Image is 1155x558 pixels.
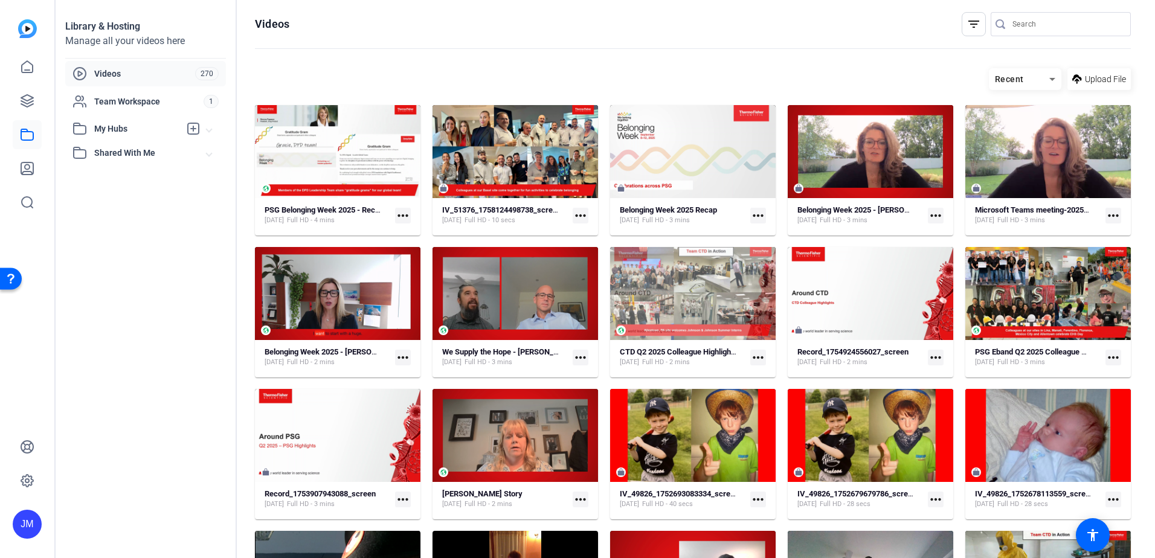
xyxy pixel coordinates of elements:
[265,216,284,225] span: [DATE]
[1067,68,1131,90] button: Upload File
[442,489,523,498] strong: [PERSON_NAME] Story
[642,216,690,225] span: Full HD - 3 mins
[820,216,867,225] span: Full HD - 3 mins
[442,205,561,214] strong: IV_51376_1758124498738_screen
[465,358,512,367] span: Full HD - 3 mins
[975,347,1116,356] strong: PSG Eband Q2 2025 Colleague Highlights
[442,489,568,509] a: [PERSON_NAME] Story[DATE]Full HD - 2 mins
[195,67,219,80] span: 270
[620,205,745,225] a: Belonging Week 2025 Recap[DATE]Full HD - 3 mins
[1086,528,1100,542] mat-icon: accessibility
[265,499,284,509] span: [DATE]
[750,350,766,365] mat-icon: more_horiz
[287,499,335,509] span: Full HD - 3 mins
[573,492,588,507] mat-icon: more_horiz
[797,489,923,509] a: IV_49826_1752679679786_screen[DATE]Full HD - 28 secs
[797,205,938,214] strong: Belonging Week 2025 - [PERSON_NAME]
[620,347,738,356] strong: CTD Q2 2025 Colleague Highlights
[94,147,207,159] span: Shared With Me
[442,499,462,509] span: [DATE]
[928,350,944,365] mat-icon: more_horiz
[750,208,766,223] mat-icon: more_horiz
[975,205,1101,225] a: Microsoft Teams meeting-20250905_163526-Meeting Recording[DATE]Full HD - 3 mins
[465,216,515,225] span: Full HD - 10 secs
[975,347,1101,367] a: PSG Eband Q2 2025 Colleague Highlights[DATE]Full HD - 3 mins
[797,358,817,367] span: [DATE]
[13,510,42,539] div: JM
[797,489,916,498] strong: IV_49826_1752679679786_screen
[1085,73,1126,86] span: Upload File
[928,492,944,507] mat-icon: more_horiz
[750,492,766,507] mat-icon: more_horiz
[204,95,219,108] span: 1
[255,17,289,31] h1: Videos
[797,347,923,367] a: Record_1754924556027_screen[DATE]Full HD - 2 mins
[287,216,335,225] span: Full HD - 4 mins
[1105,208,1121,223] mat-icon: more_horiz
[620,347,745,367] a: CTD Q2 2025 Colleague Highlights[DATE]Full HD - 2 mins
[995,74,1024,84] span: Recent
[573,350,588,365] mat-icon: more_horiz
[94,68,195,80] span: Videos
[642,499,693,509] span: Full HD - 40 secs
[620,499,639,509] span: [DATE]
[18,19,37,38] img: blue-gradient.svg
[265,489,390,509] a: Record_1753907943088_screen[DATE]Full HD - 3 mins
[975,489,1101,509] a: IV_49826_1752678113559_screen[DATE]Full HD - 28 secs
[265,205,384,214] strong: PSG Belonging Week 2025 - Recap
[975,216,994,225] span: [DATE]
[975,358,994,367] span: [DATE]
[797,216,817,225] span: [DATE]
[395,492,411,507] mat-icon: more_horiz
[287,358,335,367] span: Full HD - 2 mins
[820,358,867,367] span: Full HD - 2 mins
[1012,17,1121,31] input: Search
[442,347,568,367] a: We Supply the Hope - [PERSON_NAME][DATE]Full HD - 3 mins
[442,216,462,225] span: [DATE]
[967,17,981,31] mat-icon: filter_list
[65,19,226,34] div: Library & Hosting
[620,216,639,225] span: [DATE]
[465,499,512,509] span: Full HD - 2 mins
[997,358,1045,367] span: Full HD - 3 mins
[997,216,1045,225] span: Full HD - 3 mins
[94,123,180,135] span: My Hubs
[797,205,923,225] a: Belonging Week 2025 - [PERSON_NAME][DATE]Full HD - 3 mins
[997,499,1048,509] span: Full HD - 28 secs
[395,208,411,223] mat-icon: more_horiz
[642,358,690,367] span: Full HD - 2 mins
[975,499,994,509] span: [DATE]
[928,208,944,223] mat-icon: more_horiz
[1105,492,1121,507] mat-icon: more_horiz
[94,95,204,107] span: Team Workspace
[620,205,717,214] strong: Belonging Week 2025 Recap
[65,34,226,48] div: Manage all your videos here
[265,489,376,498] strong: Record_1753907943088_screen
[620,358,639,367] span: [DATE]
[442,347,577,356] strong: We Supply the Hope - [PERSON_NAME]
[395,350,411,365] mat-icon: more_horiz
[265,347,405,356] strong: Belonging Week 2025 - [PERSON_NAME]
[265,347,390,367] a: Belonging Week 2025 - [PERSON_NAME][DATE]Full HD - 2 mins
[265,205,390,225] a: PSG Belonging Week 2025 - Recap[DATE]Full HD - 4 mins
[265,358,284,367] span: [DATE]
[65,141,226,165] mat-expansion-panel-header: Shared With Me
[820,499,870,509] span: Full HD - 28 secs
[1105,350,1121,365] mat-icon: more_horiz
[620,489,745,509] a: IV_49826_1752693083334_screen[DATE]Full HD - 40 secs
[442,358,462,367] span: [DATE]
[797,347,909,356] strong: Record_1754924556027_screen
[573,208,588,223] mat-icon: more_horiz
[975,489,1094,498] strong: IV_49826_1752678113559_screen
[797,499,817,509] span: [DATE]
[620,489,739,498] strong: IV_49826_1752693083334_screen
[65,117,226,141] mat-expansion-panel-header: My Hubs
[442,205,568,225] a: IV_51376_1758124498738_screen[DATE]Full HD - 10 secs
